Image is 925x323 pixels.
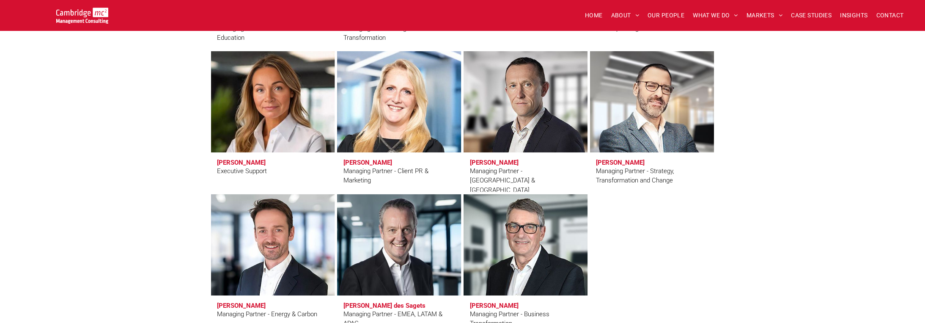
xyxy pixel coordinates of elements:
a: Jeff Owen | Managing Partner - Business Transformation [464,194,588,296]
h3: [PERSON_NAME] [217,159,266,167]
a: CONTACT [872,9,908,22]
div: Executive Support [217,167,267,177]
a: Jason Jennings | Managing Partner - UK & Ireland [464,51,588,153]
div: Managing Partner - [GEOGRAPHIC_DATA] & [GEOGRAPHIC_DATA] [470,167,582,196]
h3: [PERSON_NAME] [217,302,266,310]
a: Faye Holland | Managing Partner - Client PR & Marketing [337,51,461,153]
div: Managing Partner - Public Sector & Education [217,24,329,43]
div: Managing Partner - Client PR & Marketing [343,167,455,186]
div: Managing Partner - Strategy, Transformation and Change [596,167,708,186]
a: WHAT WE DO [689,9,743,22]
h3: [PERSON_NAME] des Sagets [343,302,425,310]
h3: [PERSON_NAME] [470,302,519,310]
a: Charles Orsel Des Sagets | Managing Partner - EMEA [337,194,461,296]
h3: [PERSON_NAME] [343,159,392,167]
a: Your Business Transformed | Cambridge Management Consulting [56,9,108,18]
a: MARKETS [742,9,787,22]
div: Managing Partner - Digital Transformation [343,24,455,43]
a: INSIGHTS [836,9,872,22]
h3: [PERSON_NAME] [470,159,519,167]
a: ABOUT [607,9,644,22]
a: HOME [581,9,607,22]
a: OUR PEOPLE [643,9,689,22]
h3: [PERSON_NAME] [596,159,645,167]
img: Go to Homepage [56,8,108,24]
a: Kate Hancock | Executive Support | Cambridge Management Consulting [211,51,335,153]
a: Pete Nisbet | Managing Partner - Energy & Carbon [211,194,335,296]
a: CASE STUDIES [787,9,836,22]
a: Mauro Mortali | Managing Partner - Strategy | Cambridge Management Consulting [590,51,714,153]
div: Managing Partner - Energy & Carbon [217,310,318,320]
